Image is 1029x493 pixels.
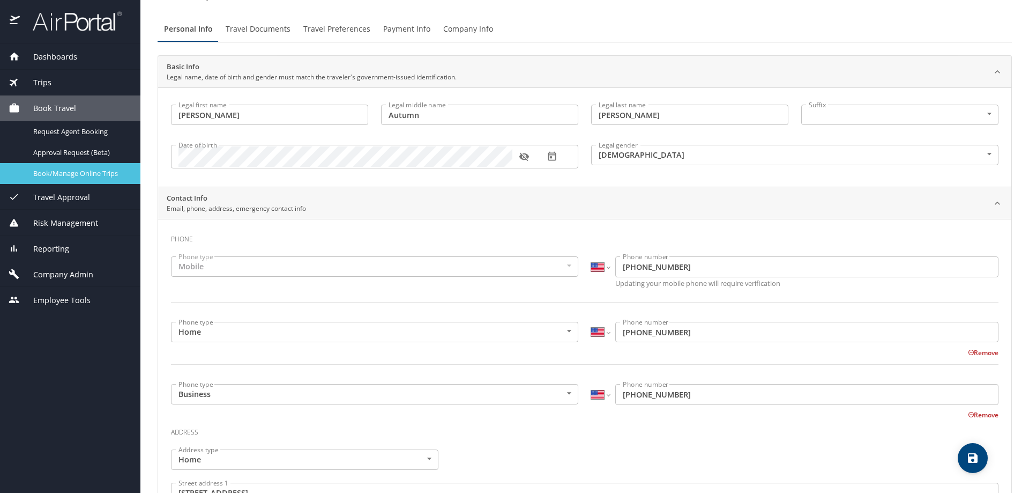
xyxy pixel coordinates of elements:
div: ​ [801,105,998,125]
span: Book Travel [20,102,76,114]
button: save [958,443,988,473]
div: Home [171,322,578,342]
span: Payment Info [383,23,430,36]
button: Remove [968,410,998,420]
div: Contact InfoEmail, phone, address, emergency contact info [158,187,1011,219]
span: Travel Approval [20,192,90,203]
p: Email, phone, address, emergency contact info [167,204,306,214]
h2: Basic Info [167,62,457,72]
img: icon-airportal.png [10,11,21,32]
span: Personal Info [164,23,213,36]
img: airportal-logo.png [21,11,122,32]
div: Basic InfoLegal name, date of birth and gender must match the traveler's government-issued identi... [158,87,1011,187]
span: Trips [20,77,51,89]
div: Mobile [171,256,578,277]
div: Business [171,384,578,404]
span: Travel Preferences [303,23,370,36]
p: Legal name, date of birth and gender must match the traveler's government-issued identification. [167,72,457,82]
span: Employee Tools [20,295,91,306]
button: Remove [968,348,998,357]
p: Updating your mobile phone will require verification [615,280,998,287]
h3: Phone [171,227,998,246]
span: Book/Manage Online Trips [33,168,128,179]
span: Reporting [20,243,69,255]
span: Company Info [443,23,493,36]
h2: Contact Info [167,193,306,204]
div: Profile [158,16,1012,42]
span: Travel Documents [226,23,290,36]
h3: Address [171,421,998,439]
span: Approval Request (Beta) [33,148,128,158]
span: Request Agent Booking [33,127,128,137]
div: Basic InfoLegal name, date of birth and gender must match the traveler's government-issued identi... [158,56,1011,88]
div: Home [171,450,438,470]
div: [DEMOGRAPHIC_DATA] [591,145,998,165]
span: Risk Management [20,217,98,229]
span: Company Admin [20,269,93,281]
span: Dashboards [20,51,77,63]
